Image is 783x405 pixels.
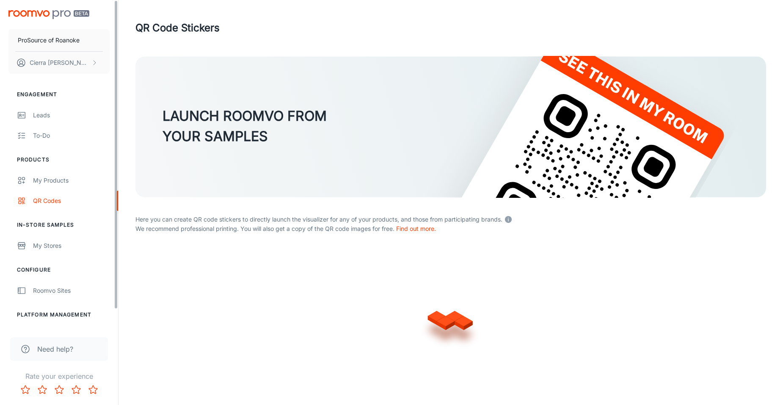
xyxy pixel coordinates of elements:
[34,381,51,398] button: Rate 2 star
[135,224,766,233] p: We recommend professional printing. You will also get a copy of the QR code images for free.
[163,106,327,147] h3: LAUNCH ROOMVO FROM YOUR SAMPLES
[135,20,220,36] h1: QR Code Stickers
[68,381,85,398] button: Rate 4 star
[33,176,110,185] div: My Products
[33,241,110,250] div: My Stores
[8,52,110,74] button: Cierra [PERSON_NAME]
[33,111,110,120] div: Leads
[8,10,89,19] img: Roomvo PRO Beta
[396,225,436,232] a: Find out more.
[85,381,102,398] button: Rate 5 star
[30,58,89,67] p: Cierra [PERSON_NAME]
[33,131,110,140] div: To-do
[33,286,110,295] div: Roomvo Sites
[135,213,766,224] p: Here you can create QR code stickers to directly launch the visualizer for any of your products, ...
[33,196,110,205] div: QR Codes
[51,381,68,398] button: Rate 3 star
[18,36,80,45] p: ProSource of Roanoke
[37,344,73,354] span: Need help?
[17,381,34,398] button: Rate 1 star
[8,29,110,51] button: ProSource of Roanoke
[7,371,111,381] p: Rate your experience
